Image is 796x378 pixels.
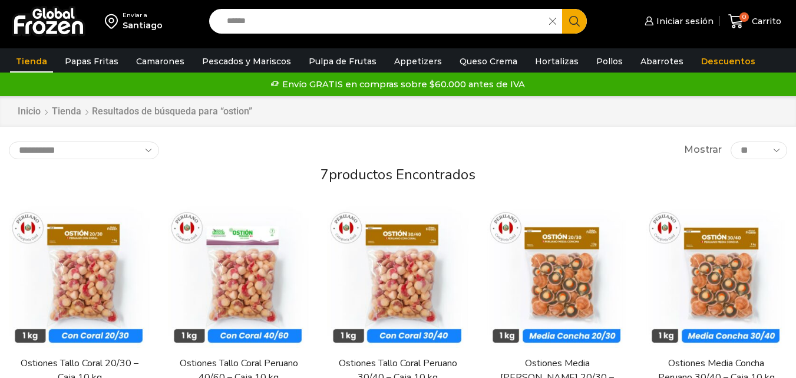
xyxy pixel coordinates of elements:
span: Vista Rápida [21,318,138,339]
a: Appetizers [388,50,448,73]
span: Vista Rápida [658,318,775,339]
span: 7 [321,165,329,184]
a: Pulpa de Frutas [303,50,382,73]
a: Inicio [17,105,41,119]
div: Santiago [123,19,163,31]
a: 0 Carrito [725,8,784,35]
a: Pescados y Mariscos [196,50,297,73]
a: Abarrotes [635,50,689,73]
span: 0 [739,12,749,22]
a: Descuentos [695,50,761,73]
h1: Resultados de búsqueda para “ostion” [92,106,252,117]
select: Pedido de la tienda [9,142,159,159]
div: Enviar a [123,11,163,19]
a: Queso Crema [454,50,523,73]
span: Vista Rápida [339,318,457,339]
a: Camarones [130,50,190,73]
a: Iniciar sesión [642,9,714,33]
span: productos encontrados [329,165,475,184]
span: Vista Rápida [180,318,298,339]
span: Carrito [749,15,781,27]
a: Papas Fritas [59,50,124,73]
nav: Breadcrumb [17,105,252,119]
a: Hortalizas [529,50,584,73]
a: Tienda [10,50,53,73]
span: Mostrar [684,143,722,157]
span: Iniciar sesión [653,15,714,27]
a: Tienda [51,105,82,119]
img: address-field-icon.svg [105,11,123,31]
button: Search button [562,9,587,34]
a: Pollos [590,50,629,73]
span: Vista Rápida [498,318,616,339]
